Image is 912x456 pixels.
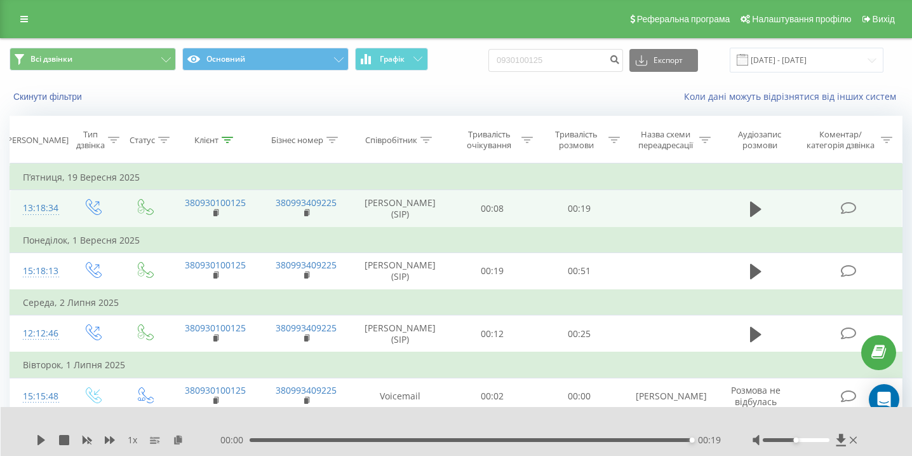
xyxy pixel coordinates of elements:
[185,259,246,271] a: 380930100125
[185,322,246,334] a: 380930100125
[449,378,536,415] td: 00:02
[10,91,88,102] button: Скинути фільтри
[536,378,623,415] td: 00:00
[725,129,795,151] div: Аудіозапис розмови
[869,384,899,415] div: Open Intercom Messenger
[449,315,536,353] td: 00:12
[449,190,536,228] td: 00:08
[23,196,53,221] div: 13:18:34
[276,197,337,209] a: 380993409225
[623,378,714,415] td: [PERSON_NAME]
[752,14,851,24] span: Налаштування профілю
[351,378,449,415] td: Voicemail
[23,384,53,409] div: 15:15:48
[351,252,449,290] td: [PERSON_NAME] (SIP)
[182,48,349,71] button: Основний
[536,315,623,353] td: 00:25
[634,129,696,151] div: Назва схеми переадресації
[30,54,72,64] span: Всі дзвінки
[351,190,449,228] td: [PERSON_NAME] (SIP)
[10,228,902,253] td: Понеділок, 1 Вересня 2025
[803,129,878,151] div: Коментар/категорія дзвінка
[731,384,781,408] span: Розмова не відбулась
[365,135,417,146] div: Співробітник
[185,384,246,396] a: 380930100125
[684,90,902,102] a: Коли дані можуть відрізнятися вiд інших систем
[10,352,902,378] td: Вівторок, 1 Липня 2025
[23,259,53,284] div: 15:18:13
[10,165,902,190] td: П’ятниця, 19 Вересня 2025
[220,434,250,446] span: 00:00
[698,434,721,446] span: 00:19
[547,129,605,151] div: Тривалість розмови
[637,14,730,24] span: Реферальна програма
[536,190,623,228] td: 00:19
[276,384,337,396] a: 380993409225
[10,48,176,71] button: Всі дзвінки
[449,252,536,290] td: 00:19
[10,290,902,315] td: Середа, 2 Липня 2025
[794,438,799,443] div: Accessibility label
[488,49,623,72] input: Пошук за номером
[4,135,69,146] div: [PERSON_NAME]
[690,438,695,443] div: Accessibility label
[351,315,449,353] td: [PERSON_NAME] (SIP)
[271,135,323,146] div: Бізнес номер
[629,49,698,72] button: Експорт
[76,129,105,151] div: Тип дзвінка
[536,252,623,290] td: 00:51
[185,197,246,209] a: 380930100125
[380,55,405,64] span: Графік
[873,14,895,24] span: Вихід
[194,135,218,146] div: Клієнт
[276,322,337,334] a: 380993409225
[128,434,137,446] span: 1 x
[23,321,53,346] div: 12:12:46
[460,129,518,151] div: Тривалість очікування
[276,259,337,271] a: 380993409225
[130,135,155,146] div: Статус
[355,48,428,71] button: Графік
